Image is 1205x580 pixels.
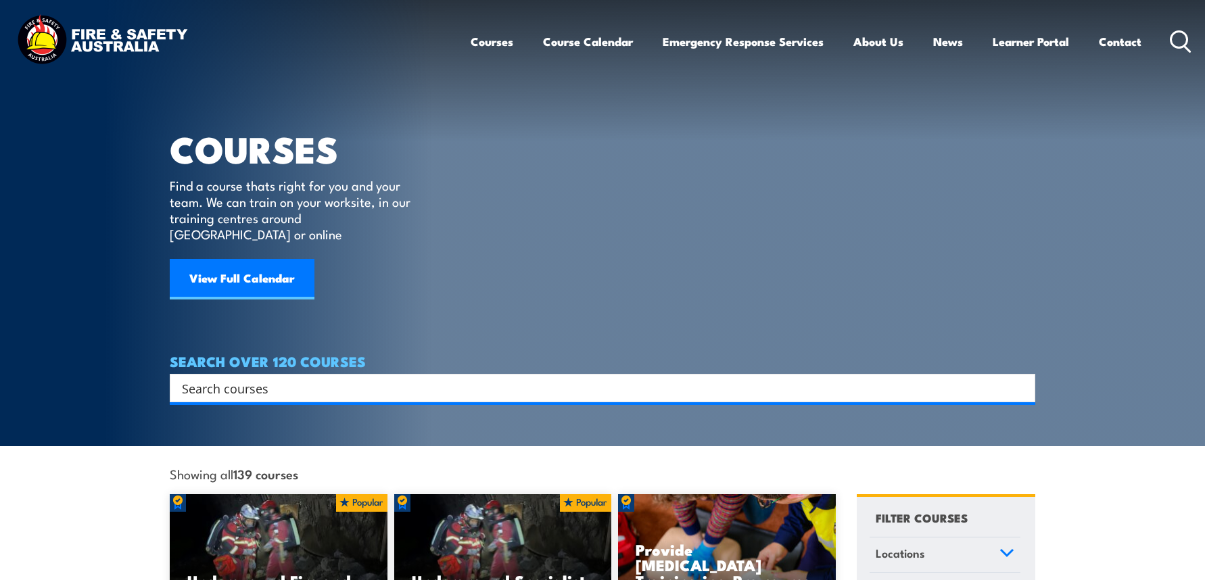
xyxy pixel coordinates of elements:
[993,24,1069,59] a: Learner Portal
[182,378,1006,398] input: Search input
[933,24,963,59] a: News
[1012,379,1031,397] button: Search magnifier button
[471,24,513,59] a: Courses
[870,537,1020,573] a: Locations
[185,379,1008,397] form: Search form
[233,464,298,483] strong: 139 courses
[1099,24,1141,59] a: Contact
[170,177,417,242] p: Find a course thats right for you and your team. We can train on your worksite, in our training c...
[170,259,314,299] a: View Full Calendar
[170,354,1035,368] h4: SEARCH OVER 120 COURSES
[876,508,968,527] h4: FILTER COURSES
[853,24,903,59] a: About Us
[170,466,298,481] span: Showing all
[876,544,925,562] span: Locations
[170,132,430,164] h1: COURSES
[543,24,633,59] a: Course Calendar
[663,24,824,59] a: Emergency Response Services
